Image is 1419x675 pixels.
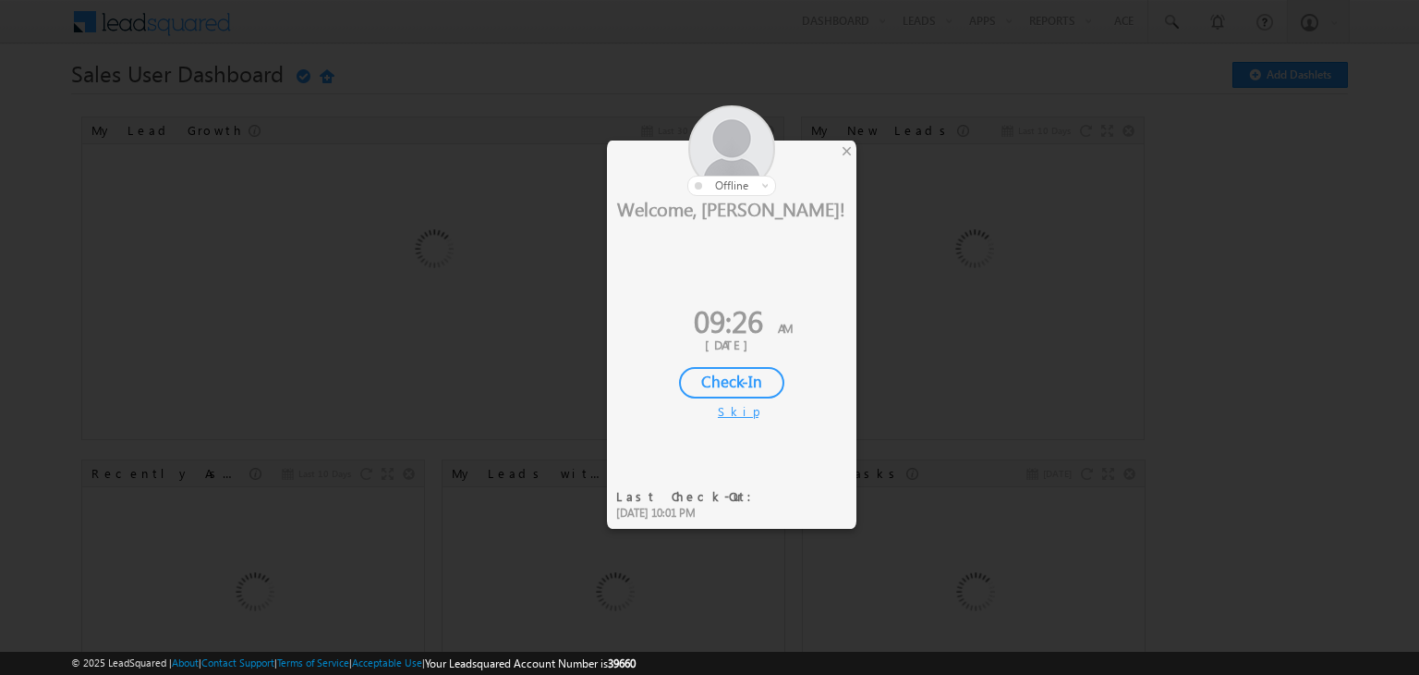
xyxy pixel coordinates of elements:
span: Your Leadsquared Account Number is [425,657,636,670]
div: × [837,141,856,161]
span: © 2025 LeadSquared | | | | | [71,655,636,672]
div: Skip [718,403,746,420]
span: 09:26 [694,300,763,341]
span: 39660 [608,657,636,670]
div: [DATE] [621,337,843,353]
a: Terms of Service [277,657,349,669]
div: [DATE] 10:01 PM [616,505,763,522]
div: Last Check-Out: [616,488,763,505]
div: Check-In [679,367,784,399]
a: Acceptable Use [352,657,422,669]
a: About [172,657,199,669]
a: Contact Support [201,657,274,669]
span: AM [778,320,793,336]
span: offline [715,178,748,192]
div: Welcome, [PERSON_NAME]! [607,196,856,220]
